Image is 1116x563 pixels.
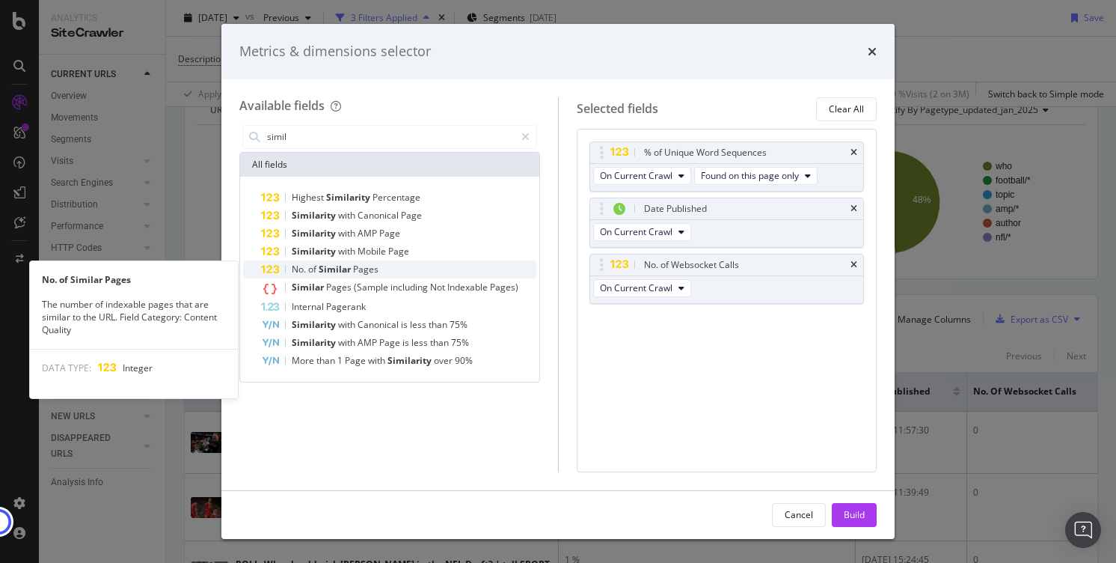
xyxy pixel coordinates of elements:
[450,318,467,331] span: 75%
[30,273,238,286] div: No. of Similar Pages
[338,336,358,349] span: with
[372,191,420,204] span: Percentage
[338,209,358,222] span: with
[868,42,877,61] div: times
[337,354,345,367] span: 1
[451,336,469,349] span: 75%
[338,318,358,331] span: with
[430,336,451,349] span: than
[816,97,877,121] button: Clear All
[388,245,409,258] span: Page
[850,261,857,270] div: times
[292,318,338,331] span: Similarity
[593,167,691,185] button: On Current Crawl
[850,204,857,213] div: times
[358,245,388,258] span: Mobile
[358,209,401,222] span: Canonical
[785,508,813,521] div: Cancel
[319,263,353,276] span: Similar
[589,141,865,192] div: % of Unique Word SequencestimesOn Current CrawlFound on this page only
[600,225,672,238] span: On Current Crawl
[308,263,319,276] span: of
[292,300,326,313] span: Internal
[390,281,430,293] span: including
[455,354,473,367] span: 90%
[292,245,338,258] span: Similarity
[239,42,431,61] div: Metrics & dimensions selector
[358,318,401,331] span: Canonical
[358,336,379,349] span: AMP
[644,201,707,216] div: Date Published
[844,508,865,521] div: Build
[411,336,430,349] span: less
[1065,512,1101,548] div: Open Intercom Messenger
[589,254,865,304] div: No. of Websocket CallstimesOn Current Crawl
[644,258,739,273] div: No. of Websocket Calls
[387,354,434,367] span: Similarity
[379,227,400,240] span: Page
[600,169,672,182] span: On Current Crawl
[429,318,450,331] span: than
[338,227,358,240] span: with
[358,227,379,240] span: AMP
[589,198,865,248] div: Date PublishedtimesOn Current Crawl
[410,318,429,331] span: less
[829,103,864,115] div: Clear All
[694,167,818,185] button: Found on this page only
[353,263,378,276] span: Pages
[292,336,338,349] span: Similarity
[402,336,411,349] span: is
[345,354,368,367] span: Page
[326,300,366,313] span: Pagerank
[30,298,238,336] div: The number of indexable pages that are similar to the URL. Field Category: Content Quality
[292,191,326,204] span: Highest
[316,354,337,367] span: than
[850,148,857,157] div: times
[292,227,338,240] span: Similarity
[338,245,358,258] span: with
[832,503,877,527] button: Build
[326,191,372,204] span: Similarity
[490,281,518,293] span: Pages)
[326,281,354,293] span: Pages
[239,97,325,114] div: Available fields
[447,281,490,293] span: Indexable
[593,279,691,297] button: On Current Crawl
[772,503,826,527] button: Cancel
[701,169,799,182] span: Found on this page only
[401,318,410,331] span: is
[368,354,387,367] span: with
[354,281,390,293] span: (Sample
[430,281,447,293] span: Not
[266,126,515,148] input: Search by field name
[593,223,691,241] button: On Current Crawl
[434,354,455,367] span: over
[401,209,422,222] span: Page
[292,263,308,276] span: No.
[292,209,338,222] span: Similarity
[292,281,326,293] span: Similar
[577,100,658,118] div: Selected fields
[240,153,539,177] div: All fields
[379,336,402,349] span: Page
[292,354,316,367] span: More
[600,281,672,294] span: On Current Crawl
[221,24,895,539] div: modal
[644,145,767,160] div: % of Unique Word Sequences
